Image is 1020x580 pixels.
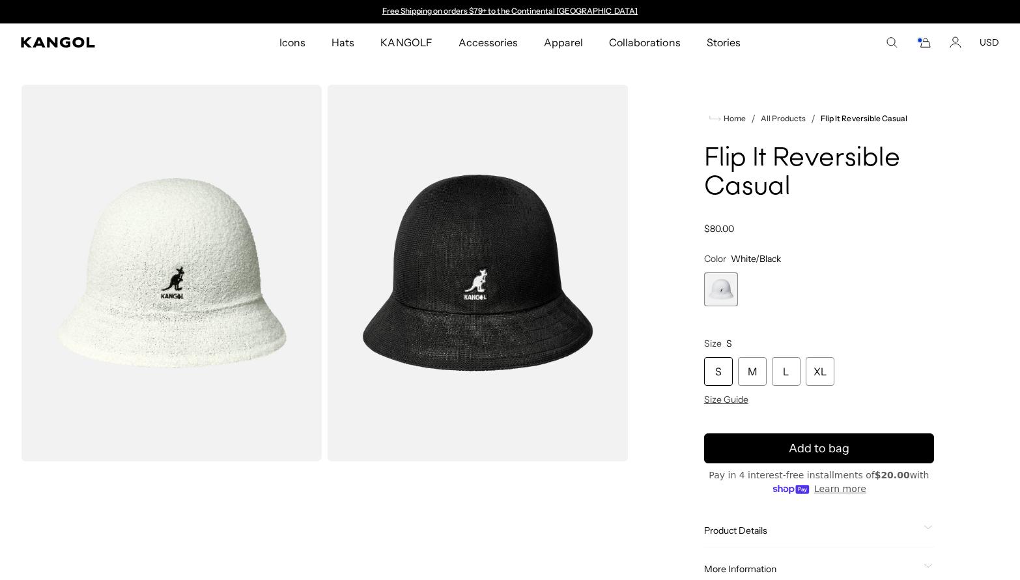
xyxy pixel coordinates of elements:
a: Flip It Reversible Casual [821,114,907,123]
div: XL [806,357,834,386]
a: Account [950,36,961,48]
span: Accessories [459,23,518,61]
div: S [704,357,733,386]
a: Apparel [531,23,596,61]
slideshow-component: Announcement bar [376,7,644,17]
div: Announcement [376,7,644,17]
button: Add to bag [704,433,934,463]
summary: Search here [886,36,898,48]
span: White/Black [731,253,781,265]
span: S [726,338,732,349]
div: 1 of 2 [376,7,644,17]
span: Home [721,114,746,123]
h1: Flip It Reversible Casual [704,145,934,202]
a: Free Shipping on orders $79+ to the Continental [GEOGRAPHIC_DATA] [382,6,638,16]
span: More Information [704,563,918,575]
span: Apparel [544,23,583,61]
img: color-white-black [21,85,322,461]
button: USD [980,36,999,48]
a: All Products [761,114,806,123]
li: / [746,111,756,126]
span: Color [704,253,726,265]
li: / [806,111,815,126]
a: KANGOLF [367,23,445,61]
img: color-white-black [327,85,628,461]
a: Hats [319,23,367,61]
span: Stories [707,23,741,61]
div: L [772,357,800,386]
label: White/Black [704,272,738,306]
span: Add to bag [789,440,849,457]
span: $80.00 [704,223,734,235]
a: Home [709,113,746,124]
div: 1 of 1 [704,272,738,306]
a: Collaborations [596,23,693,61]
button: Cart [916,36,931,48]
span: Icons [279,23,305,61]
span: Hats [332,23,354,61]
span: Product Details [704,525,918,536]
span: KANGOLF [380,23,432,61]
span: Collaborations [609,23,680,61]
a: Stories [694,23,754,61]
a: Kangol [21,37,184,48]
a: Accessories [446,23,531,61]
product-gallery: Gallery Viewer [21,85,629,461]
span: Size Guide [704,394,748,405]
a: Icons [266,23,319,61]
span: Size [704,338,722,349]
nav: breadcrumbs [704,111,934,126]
div: M [738,357,767,386]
